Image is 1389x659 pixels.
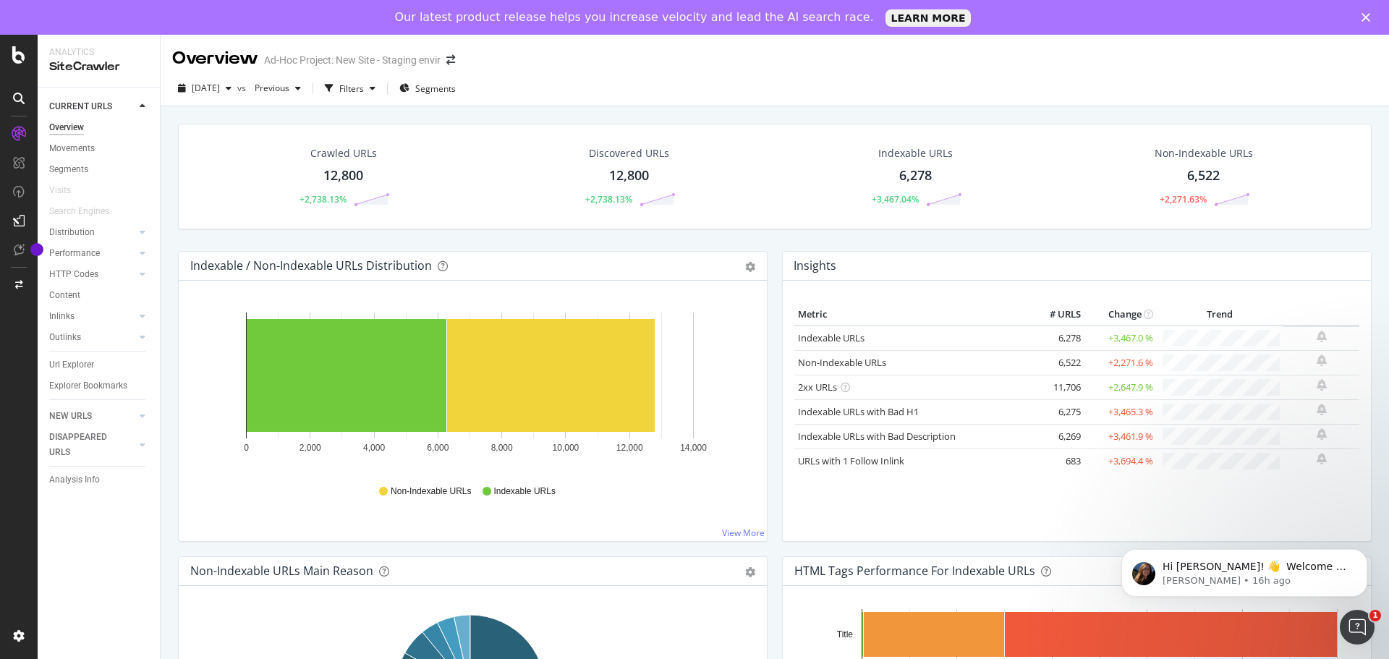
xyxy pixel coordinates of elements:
div: Crawled URLs [310,146,377,161]
span: Indexable URLs [494,485,556,498]
td: +2,647.9 % [1084,375,1157,399]
th: # URLS [1027,304,1084,326]
span: Previous [249,82,289,94]
div: +3,467.04% [872,193,919,205]
a: Movements [49,141,150,156]
div: NEW URLS [49,409,92,424]
a: Indexable URLs [798,331,865,344]
div: +2,271.63% [1160,193,1207,205]
a: Distribution [49,225,135,240]
iframe: Intercom notifications message [1100,519,1389,620]
a: LEARN MORE [885,9,972,27]
div: CURRENT URLS [49,99,112,114]
div: bell-plus [1317,379,1327,391]
div: Indexable / Non-Indexable URLs Distribution [190,258,432,273]
div: Outlinks [49,330,81,345]
div: Tooltip anchor [30,243,43,256]
div: Non-Indexable URLs [1155,146,1253,161]
div: Analytics [49,46,148,59]
text: Title [837,629,854,639]
div: Ad-Hoc Project: New Site - Staging envir [264,53,441,67]
div: HTTP Codes [49,267,98,282]
div: SiteCrawler [49,59,148,75]
th: Trend [1157,304,1283,326]
a: URLs with 1 Follow Inlink [798,454,904,467]
text: 2,000 [300,443,321,453]
text: 12,000 [616,443,643,453]
div: bell-plus [1317,428,1327,440]
div: Our latest product release helps you increase velocity and lead the AI search race. [395,10,874,25]
td: 683 [1027,448,1084,473]
button: Previous [249,77,307,100]
div: +2,738.13% [300,193,347,205]
a: Overview [49,120,150,135]
text: 6,000 [427,443,449,453]
div: Discovered URLs [589,146,669,161]
span: 2025 Aug. 12th [192,82,220,94]
th: Metric [794,304,1027,326]
td: +2,271.6 % [1084,350,1157,375]
span: 1 [1369,610,1381,621]
th: Change [1084,304,1157,326]
text: 8,000 [491,443,513,453]
a: Content [49,288,150,303]
text: 0 [244,443,249,453]
a: Non-Indexable URLs [798,356,886,369]
div: Analysis Info [49,472,100,488]
div: Close [1362,13,1376,22]
a: 2xx URLs [798,380,837,394]
a: Indexable URLs with Bad H1 [798,405,919,418]
a: CURRENT URLS [49,99,135,114]
a: Performance [49,246,135,261]
div: DISAPPEARED URLS [49,430,122,460]
div: 6,522 [1187,166,1220,185]
div: Movements [49,141,95,156]
button: Filters [319,77,381,100]
div: Non-Indexable URLs Main Reason [190,564,373,578]
td: +3,461.9 % [1084,424,1157,448]
td: +3,465.3 % [1084,399,1157,424]
a: NEW URLS [49,409,135,424]
td: 6,269 [1027,424,1084,448]
div: Indexable URLs [878,146,953,161]
div: bell-plus [1317,331,1327,342]
h4: Insights [794,256,836,276]
button: [DATE] [172,77,237,100]
div: Segments [49,162,88,177]
td: 6,522 [1027,350,1084,375]
text: 4,000 [363,443,385,453]
a: Analysis Info [49,472,150,488]
div: +2,738.13% [585,193,632,205]
a: Segments [49,162,150,177]
div: 12,800 [609,166,649,185]
div: 12,800 [323,166,363,185]
div: Search Engines [49,204,109,219]
span: Segments [415,82,456,95]
span: vs [237,82,249,94]
text: 10,000 [553,443,579,453]
div: Url Explorer [49,357,94,373]
div: Visits [49,183,71,198]
td: 6,278 [1027,326,1084,351]
div: Overview [172,46,258,71]
a: Inlinks [49,309,135,324]
a: HTTP Codes [49,267,135,282]
div: arrow-right-arrow-left [446,55,455,65]
td: +3,467.0 % [1084,326,1157,351]
div: Explorer Bookmarks [49,378,127,394]
div: bell-plus [1317,404,1327,415]
div: gear [745,262,755,272]
div: bell-plus [1317,354,1327,366]
button: Segments [394,77,462,100]
div: HTML Tags Performance for Indexable URLs [794,564,1035,578]
div: bell-plus [1317,453,1327,464]
div: Performance [49,246,100,261]
div: Inlinks [49,309,75,324]
td: +3,694.4 % [1084,448,1157,473]
a: View More [722,527,765,539]
div: 6,278 [899,166,932,185]
a: Outlinks [49,330,135,345]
